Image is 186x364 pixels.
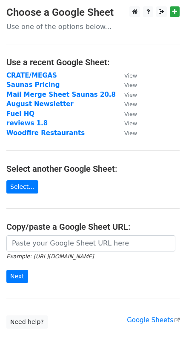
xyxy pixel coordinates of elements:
[6,253,94,260] small: Example: [URL][DOMAIN_NAME]
[124,82,137,88] small: View
[124,111,137,117] small: View
[6,100,74,108] a: August Newsletter
[6,6,180,19] h3: Choose a Google Sheet
[124,92,137,98] small: View
[6,270,28,283] input: Next
[6,315,48,329] a: Need help?
[124,72,137,79] small: View
[116,100,137,108] a: View
[6,119,48,127] a: reviews 1.8
[6,164,180,174] h4: Select another Google Sheet:
[116,110,137,118] a: View
[127,316,180,324] a: Google Sheets
[116,91,137,98] a: View
[6,91,116,98] a: Mail Merge Sheet Saunas 20.8
[124,101,137,107] small: View
[124,120,137,127] small: View
[6,180,38,194] a: Select...
[6,222,180,232] h4: Copy/paste a Google Sheet URL:
[6,22,180,31] p: Use one of the options below...
[6,110,34,118] a: Fuel HQ
[124,130,137,136] small: View
[116,72,137,79] a: View
[116,81,137,89] a: View
[6,235,175,251] input: Paste your Google Sheet URL here
[116,119,137,127] a: View
[6,129,85,137] a: Woodfire Restaurants
[116,129,137,137] a: View
[6,57,180,67] h4: Use a recent Google Sheet:
[6,81,60,89] a: Saunas Pricing
[6,72,57,79] a: CRATE/MEGAS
